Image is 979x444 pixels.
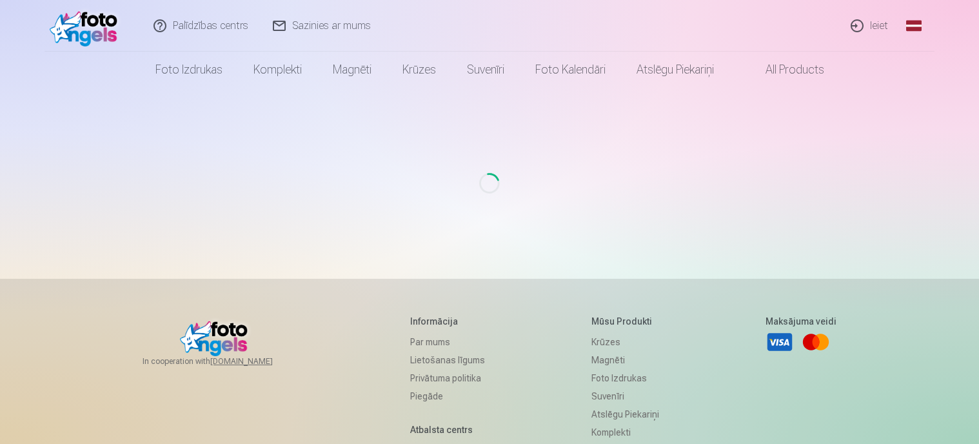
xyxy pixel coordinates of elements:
a: Magnēti [317,52,387,88]
span: In cooperation with [143,356,304,367]
a: Foto izdrukas [591,369,659,387]
a: All products [729,52,840,88]
a: Krūzes [591,333,659,351]
a: Magnēti [591,351,659,369]
a: Visa [766,328,794,356]
a: Privātuma politika [410,369,485,387]
h5: Atbalsta centrs [410,423,485,436]
a: Piegāde [410,387,485,405]
h5: Maksājuma veidi [766,315,836,328]
a: Suvenīri [451,52,520,88]
a: Lietošanas līgums [410,351,485,369]
img: /fa1 [50,5,124,46]
a: Par mums [410,333,485,351]
a: Suvenīri [591,387,659,405]
a: Foto izdrukas [140,52,238,88]
a: Atslēgu piekariņi [621,52,729,88]
a: Krūzes [387,52,451,88]
a: Atslēgu piekariņi [591,405,659,423]
a: Mastercard [802,328,830,356]
a: Komplekti [238,52,317,88]
h5: Mūsu produkti [591,315,659,328]
h5: Informācija [410,315,485,328]
a: Komplekti [591,423,659,441]
a: [DOMAIN_NAME] [210,356,304,367]
a: Foto kalendāri [520,52,621,88]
